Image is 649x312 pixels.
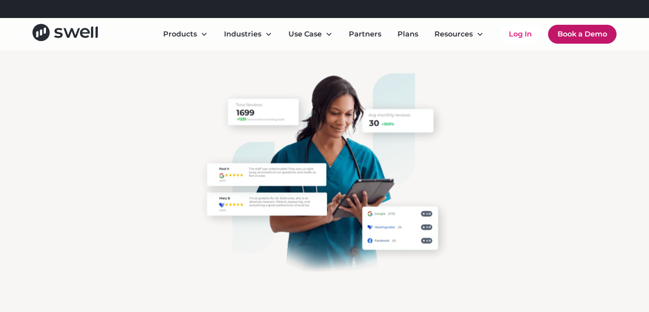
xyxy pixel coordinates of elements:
[163,29,197,40] div: Products
[156,25,215,43] div: Products
[217,25,279,43] div: Industries
[342,25,388,43] a: Partners
[121,74,177,82] span: Phone number
[434,29,473,40] div: Resources
[96,244,146,263] input: Submit
[281,25,340,43] div: Use Case
[1,154,210,167] a: Mobile Terms of Service
[427,25,491,43] div: Resources
[224,29,261,40] div: Industries
[548,25,617,44] a: Book a Demo
[256,4,379,14] div: Refer a clinic, get $300!
[500,25,541,43] a: Log In
[390,25,425,43] a: Plans
[339,5,379,13] a: Learn More
[32,24,98,44] a: home
[288,29,322,40] div: Use Case
[28,160,62,167] a: Privacy Policy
